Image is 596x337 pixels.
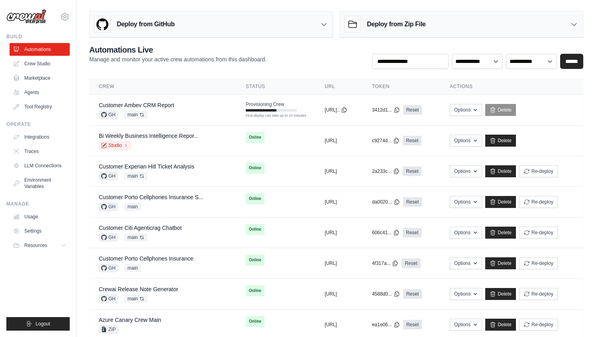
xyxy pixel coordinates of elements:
a: Reset [403,320,422,329]
span: main [124,295,147,303]
a: Studio [99,141,131,149]
span: main [124,172,147,180]
span: main [124,264,141,272]
span: Online [246,193,265,204]
a: Customer Ambev CRM Report [99,102,174,108]
span: Online [246,285,265,296]
button: c9274d... [372,137,400,144]
a: Reset [403,105,422,115]
button: Re-deploy [519,196,558,208]
span: Resources [24,242,47,249]
button: Options [450,104,482,116]
h3: Deploy from Zip File [367,20,425,29]
button: Re-deploy [519,257,558,269]
span: Online [246,224,265,235]
a: Automations [10,43,70,56]
a: Crew Studio [10,57,70,70]
span: Online [246,316,265,327]
a: Integrations [10,131,70,143]
button: Options [450,257,482,269]
a: Reset [403,136,422,145]
a: Environment Variables [10,174,70,193]
a: Traces [10,145,70,158]
div: Operate [6,121,70,127]
button: Options [450,196,482,208]
a: Delete [485,288,516,300]
button: 4f317a... [372,260,399,266]
img: Logo [6,9,46,24]
a: Customer Experian Hitl Ticket Analysis [99,163,194,170]
a: Customer Porto Cellphones Insurance S... [99,194,203,200]
a: Customer Citi Agenticrag Chatbot [99,225,182,231]
p: Manage and monitor your active crew automations from this dashboard. [89,55,267,63]
a: Delete [485,165,516,177]
button: Logout [6,317,70,331]
a: Bi Weekly Business Intelligence Repor... [99,133,198,139]
img: GitHub Logo [94,16,110,32]
button: 3412d1... [372,107,400,113]
a: Delete [485,104,516,116]
a: Azure Canary Crew Main [99,317,161,323]
a: LLM Connections [10,159,70,172]
span: ZIP [99,325,118,333]
button: Options [450,288,482,300]
span: Logout [35,321,50,327]
div: Build [6,33,70,40]
h2: Automations Live [89,44,267,55]
div: First deploy can take up to 10 minutes [246,113,297,119]
a: Delete [485,227,516,239]
span: GH [99,233,118,241]
a: Settings [10,225,70,237]
div: Manage [6,201,70,207]
a: Delete [485,196,516,208]
th: Status [236,78,315,95]
th: Actions [440,78,583,95]
span: main [124,203,141,211]
button: 4588d0... [372,291,400,297]
a: Delete [485,257,516,269]
button: Options [450,165,482,177]
button: Re-deploy [519,319,558,331]
span: Provisioning Crew [246,101,284,108]
th: Crew [89,78,236,95]
button: Re-deploy [519,165,558,177]
a: Reset [403,289,422,299]
a: Reset [403,167,422,176]
th: Token [363,78,440,95]
span: Online [246,132,265,143]
a: Crewai Release Note Generator [99,286,178,292]
button: Options [450,319,482,331]
th: URL [315,78,363,95]
span: GH [99,203,118,211]
span: GH [99,295,118,303]
button: ea1e06... [372,321,400,328]
button: 606c41... [372,229,400,236]
a: Customer Porto Cellphones Insurance [99,255,193,262]
span: Online [246,255,265,266]
a: Reset [403,197,422,207]
span: GH [99,264,118,272]
button: Resources [10,239,70,252]
span: GH [99,111,118,119]
span: GH [99,172,118,180]
span: main [124,233,147,241]
h3: Deploy from GitHub [117,20,174,29]
a: Marketplace [10,72,70,84]
a: Delete [485,135,516,147]
button: Re-deploy [519,288,558,300]
a: Delete [485,319,516,331]
a: Reset [402,259,420,268]
span: main [124,111,147,119]
button: 2a233c... [372,168,400,174]
button: Options [450,135,482,147]
a: Agents [10,86,70,99]
button: Re-deploy [519,227,558,239]
a: Usage [10,210,70,223]
button: Options [450,227,482,239]
button: da0020... [372,199,400,205]
a: Reset [403,228,422,237]
span: Online [246,163,265,174]
a: Tool Registry [10,100,70,113]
